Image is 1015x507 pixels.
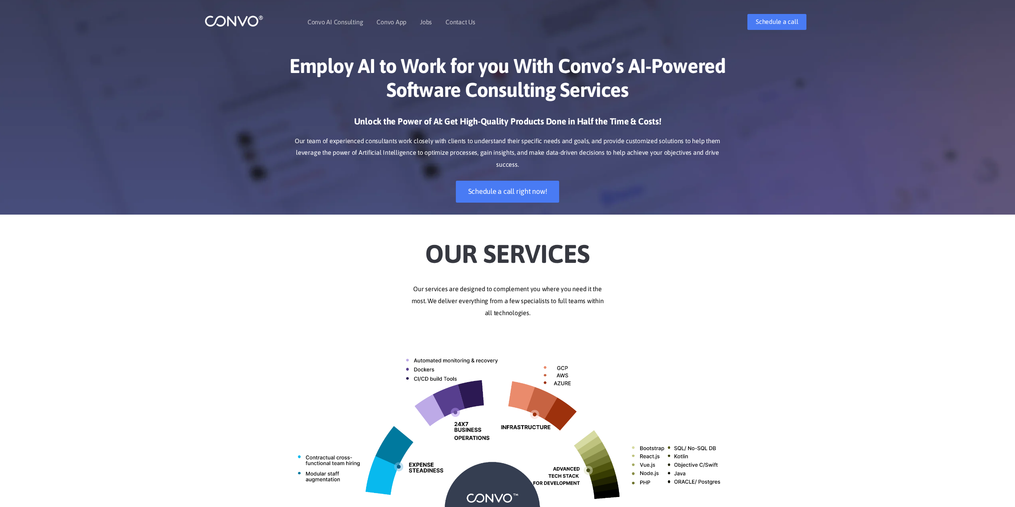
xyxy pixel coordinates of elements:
[286,116,729,133] h3: Unlock the Power of AI: Get High-Quality Products Done in Half the Time & Costs!
[286,227,729,271] h2: Our Services
[445,19,475,25] a: Contact Us
[286,283,729,319] p: Our services are designed to complement you where you need it the most. We deliver everything fro...
[205,15,263,27] img: logo_1.png
[456,181,560,203] a: Schedule a call right now!
[420,19,432,25] a: Jobs
[307,19,363,25] a: Convo AI Consulting
[747,14,806,30] a: Schedule a call
[286,135,729,171] p: Our team of experienced consultants work closely with clients to understand their specific needs ...
[376,19,406,25] a: Convo App
[286,54,729,108] h1: Employ AI to Work for you With Convo’s AI-Powered Software Consulting Services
